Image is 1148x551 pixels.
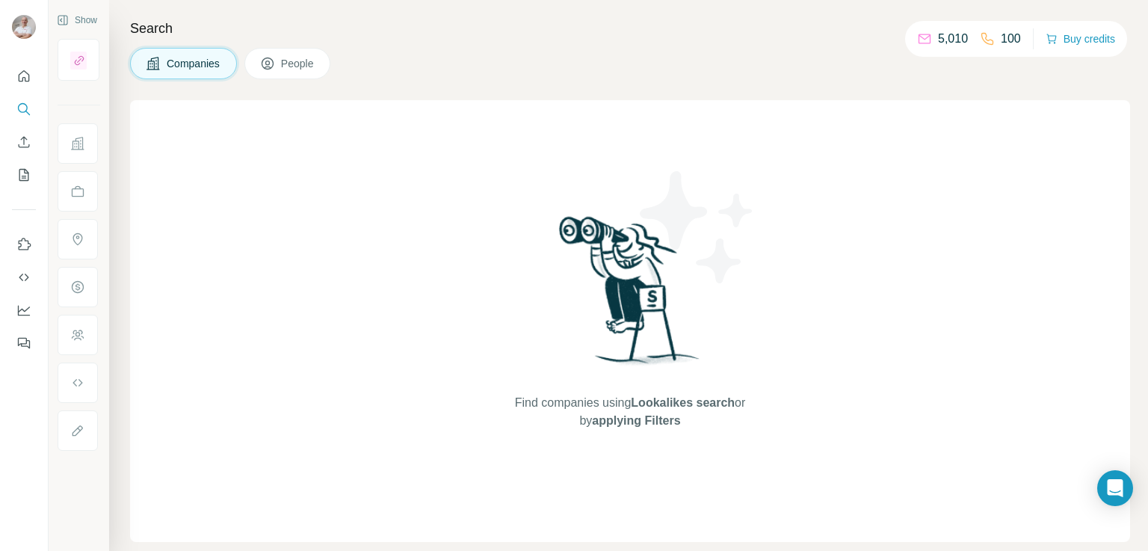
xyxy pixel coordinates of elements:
span: People [281,56,315,71]
button: Enrich CSV [12,129,36,156]
h4: Search [130,18,1130,39]
button: My lists [12,161,36,188]
button: Use Surfe API [12,264,36,291]
button: Feedback [12,330,36,357]
p: 100 [1001,30,1021,48]
div: Open Intercom Messenger [1097,470,1133,506]
p: 5,010 [938,30,968,48]
button: Buy credits [1046,28,1115,49]
span: Lookalikes search [631,396,735,409]
img: Avatar [12,15,36,39]
img: Surfe Illustration - Stars [630,160,765,295]
button: Quick start [12,63,36,90]
button: Show [46,9,108,31]
img: Surfe Illustration - Woman searching with binoculars [552,212,708,379]
button: Dashboard [12,297,36,324]
span: applying Filters [592,414,680,427]
span: Companies [167,56,221,71]
button: Use Surfe on LinkedIn [12,231,36,258]
button: Search [12,96,36,123]
span: Find companies using or by [510,394,750,430]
